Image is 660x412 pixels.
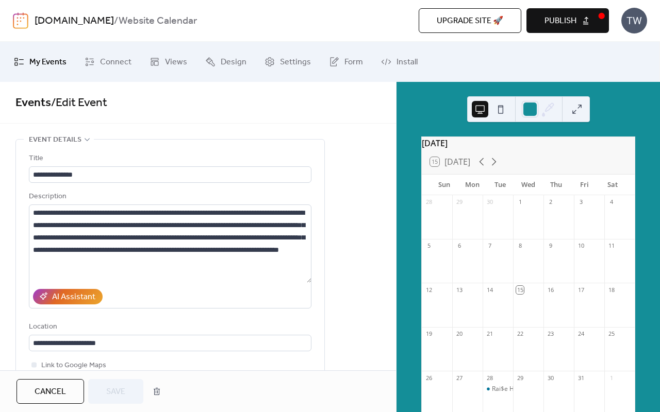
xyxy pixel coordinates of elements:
a: Connect [77,46,139,78]
div: 22 [516,330,524,338]
div: 30 [547,374,554,382]
a: Events [15,92,51,114]
span: Event details [29,134,81,146]
div: 12 [425,286,433,294]
div: 15 [516,286,524,294]
div: Fri [570,175,598,195]
div: Rai$e Her Class [483,385,513,393]
div: 9 [547,242,554,250]
div: 24 [577,330,585,338]
div: 21 [486,330,493,338]
div: Sun [430,175,458,195]
div: 30 [486,198,493,206]
span: Connect [100,54,131,71]
img: logo [13,12,28,29]
div: 6 [455,242,463,250]
div: Thu [542,175,570,195]
div: 13 [455,286,463,294]
span: Cancel [35,386,66,398]
div: 20 [455,330,463,338]
div: 7 [486,242,493,250]
button: Upgrade site 🚀 [419,8,521,33]
div: 27 [455,374,463,382]
div: 29 [455,198,463,206]
button: AI Assistant [33,289,103,304]
div: TW [621,8,647,33]
div: Tue [486,175,514,195]
div: 11 [607,242,615,250]
div: 23 [547,330,554,338]
div: 1 [516,198,524,206]
span: Upgrade site 🚀 [437,15,503,27]
a: Install [373,46,425,78]
button: Cancel [16,379,84,404]
div: Sat [599,175,626,195]
span: Publish [544,15,576,27]
span: / Edit Event [51,92,107,114]
div: AI Assistant [52,291,95,303]
button: Publish [526,8,609,33]
div: 4 [607,198,615,206]
div: 18 [607,286,615,294]
div: 31 [577,374,585,382]
div: [DATE] [422,137,635,149]
div: Title [29,152,309,165]
div: 5 [425,242,433,250]
span: Link to Google Maps [41,359,106,372]
div: Wed [514,175,542,195]
b: / [114,11,119,31]
div: Mon [458,175,486,195]
div: 28 [486,374,493,382]
div: 3 [577,198,585,206]
div: Rai$e Her Class [492,385,537,393]
span: Install [397,54,418,71]
span: Design [221,54,246,71]
div: 14 [486,286,493,294]
div: 25 [607,330,615,338]
a: My Events [6,46,74,78]
div: 19 [425,330,433,338]
a: Views [142,46,195,78]
div: Description [29,191,309,203]
div: 17 [577,286,585,294]
div: 28 [425,198,433,206]
a: [DOMAIN_NAME] [35,11,114,31]
div: 29 [516,374,524,382]
span: Settings [280,54,311,71]
span: My Events [29,54,67,71]
span: Form [344,54,363,71]
div: 16 [547,286,554,294]
span: Views [165,54,187,71]
div: 2 [547,198,554,206]
div: 8 [516,242,524,250]
div: 10 [577,242,585,250]
div: Location [29,321,309,333]
a: Settings [257,46,319,78]
a: Form [321,46,371,78]
b: Website Calendar [119,11,197,31]
div: 26 [425,374,433,382]
a: Design [197,46,254,78]
div: 1 [607,374,615,382]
